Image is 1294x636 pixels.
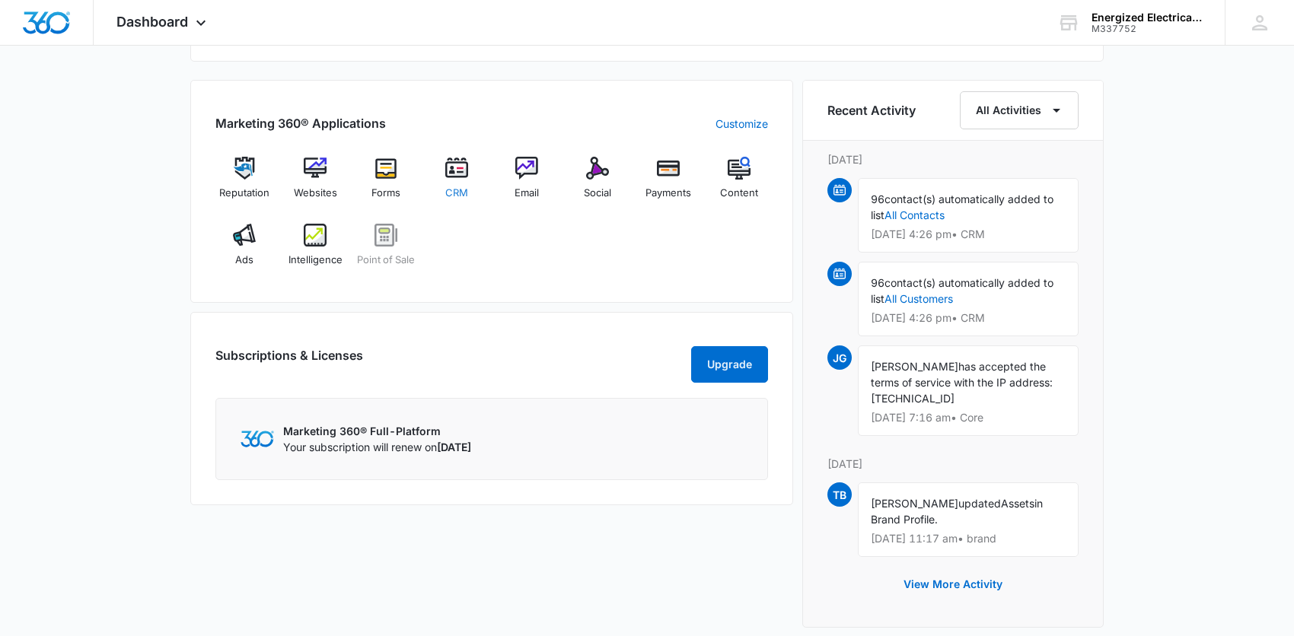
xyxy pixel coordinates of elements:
a: Point of Sale [357,224,416,278]
span: contact(s) automatically added to list [871,192,1053,221]
span: Websites [294,186,337,201]
a: Customize [716,116,768,132]
p: [DATE] 4:26 pm • CRM [871,313,1066,323]
p: [DATE] 7:16 am • Core [871,412,1066,423]
span: Payments [645,186,691,201]
span: updated [958,497,1001,510]
span: Assets [1001,497,1034,510]
p: [DATE] 11:17 am • brand [871,533,1066,544]
button: Upgrade [691,346,768,383]
h6: Recent Activity [827,101,916,119]
a: CRM [427,157,486,211]
a: Payments [639,157,698,211]
a: Websites [286,157,345,211]
span: Intelligence [288,253,343,268]
span: [PERSON_NAME] [871,497,958,510]
a: Content [709,157,768,211]
span: 96 [871,276,884,289]
h2: Marketing 360® Applications [215,114,386,132]
a: Intelligence [286,224,345,278]
img: Marketing 360 Logo [241,431,274,447]
p: [DATE] [827,151,1079,167]
span: CRM [445,186,468,201]
a: Forms [357,157,416,211]
span: Ads [235,253,253,268]
span: Email [515,186,539,201]
p: Your subscription will renew on [283,439,471,455]
div: account id [1092,24,1203,34]
span: Content [720,186,758,201]
span: TB [827,482,852,507]
div: account name [1092,11,1203,24]
p: Marketing 360® Full-Platform [283,423,471,439]
span: [PERSON_NAME] [871,360,958,373]
span: has accepted the terms of service with the IP address: [871,360,1053,389]
a: All Contacts [884,208,945,221]
span: JG [827,345,852,370]
span: [TECHNICAL_ID] [871,392,955,405]
span: Forms [371,186,400,201]
span: contact(s) automatically added to list [871,276,1053,305]
span: [DATE] [437,440,471,453]
p: [DATE] 4:26 pm • CRM [871,229,1066,240]
button: All Activities [960,91,1079,129]
h2: Subscriptions & Licenses [215,346,363,377]
span: 96 [871,192,884,205]
p: [DATE] [827,456,1079,472]
a: Social [569,157,627,211]
a: Email [498,157,556,211]
a: All Customers [884,292,953,305]
a: Reputation [215,157,274,211]
span: Social [584,186,611,201]
span: Point of Sale [357,253,415,268]
a: Ads [215,224,274,278]
span: Dashboard [116,14,188,30]
span: Reputation [219,186,269,201]
button: View More Activity [888,566,1018,603]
